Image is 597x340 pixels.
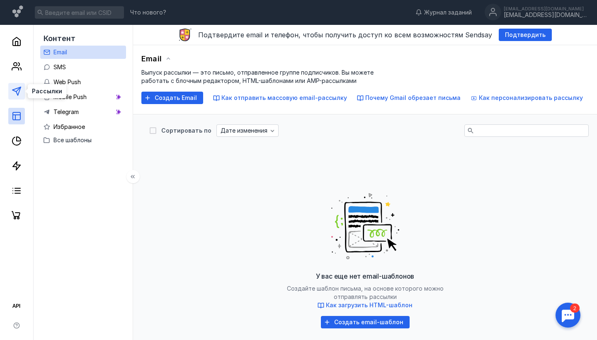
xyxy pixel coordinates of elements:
a: Mobile Push [40,90,126,104]
button: Создать email-шаблон [321,316,410,328]
span: Подтвердите email и телефон, чтобы получить доступ ко всем возможностям Sendsay [198,31,492,39]
a: Что нового? [126,10,170,15]
button: Дате изменения [216,124,279,137]
div: [EMAIL_ADDRESS][DOMAIN_NAME] [504,6,587,11]
span: Все шаблоны [53,136,92,143]
input: Введите email или CSID [35,6,124,19]
button: Создать Email [141,92,203,104]
button: Как отправить массовую email-рассылку [213,94,347,102]
button: Подтвердить [499,29,552,41]
a: SMS [40,61,126,74]
span: У вас еще нет email-шаблонов [316,272,414,280]
span: Email [141,54,162,63]
span: Подтвердить [505,32,546,39]
span: Дате изменения [221,127,267,134]
span: Email [53,49,67,56]
span: Как отправить массовую email-рассылку [221,94,347,101]
a: Web Push [40,75,126,89]
span: Создать email-шаблон [334,319,403,326]
span: Журнал заданий [424,8,472,17]
span: Web Push [53,78,81,85]
button: Как загрузить HTML-шаблон [318,301,413,309]
button: Все шаблоны [44,134,123,147]
span: SMS [53,63,66,70]
div: Сортировать по [161,128,211,134]
button: Почему Gmail обрезает письма [357,94,461,102]
span: Создайте шаблон письма, на основе которого можно отправлять рассылки [282,285,448,309]
span: Избранное [53,123,85,130]
span: Рассылки [32,88,62,94]
a: Email [40,46,126,59]
span: Telegram [53,108,79,115]
button: Как персонализировать рассылку [471,94,583,102]
span: Создать Email [155,95,197,102]
a: Избранное [40,120,126,134]
span: Как загрузить HTML-шаблон [326,301,413,308]
div: 2 [19,5,28,14]
span: Почему Gmail обрезает письма [365,94,461,101]
span: Контент [44,34,75,43]
div: [EMAIL_ADDRESS][DOMAIN_NAME] [504,12,587,19]
span: Mobile Push [53,93,87,100]
a: Журнал заданий [411,8,476,17]
span: Что нового? [130,10,166,15]
a: Telegram [40,105,126,119]
span: Выпуск рассылки — это письмо, отправленное группе подписчиков. Вы можете работать с блочным редак... [141,69,374,84]
span: Как персонализировать рассылку [479,94,583,101]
